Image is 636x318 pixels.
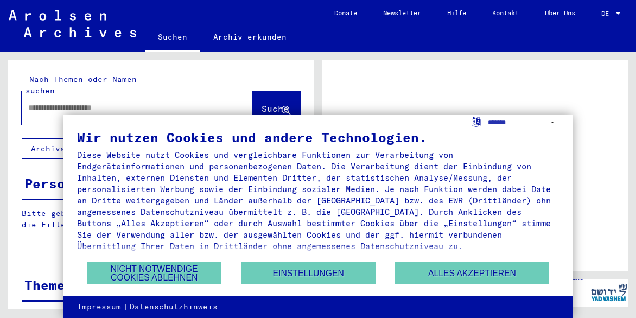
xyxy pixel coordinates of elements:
button: Nicht notwendige Cookies ablehnen [87,262,222,284]
div: Wir nutzen Cookies und andere Technologien. [77,131,559,144]
button: Archival tree units [22,138,137,159]
button: Einstellungen [241,262,376,284]
div: Themen [24,275,73,295]
span: Suche [262,103,289,114]
button: Alles akzeptieren [395,262,549,284]
img: yv_logo.png [589,279,629,306]
img: Arolsen_neg.svg [9,10,136,37]
a: Impressum [77,302,121,313]
button: Suche [252,91,300,125]
span: DE [601,10,613,17]
p: Bitte geben Sie einen Suchbegriff ein oder nutzen Sie die Filter, um Suchertreffer zu erhalten. [22,208,300,231]
a: Datenschutzhinweis [130,302,218,313]
label: Sprache auswählen [470,116,482,126]
select: Sprache auswählen [488,115,559,130]
mat-label: Nach Themen oder Namen suchen [26,74,137,96]
div: Diese Website nutzt Cookies und vergleichbare Funktionen zur Verarbeitung von Endgeräteinformatio... [77,149,559,252]
div: Personen [24,174,90,193]
a: Archiv erkunden [200,24,300,50]
a: Suchen [145,24,200,52]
